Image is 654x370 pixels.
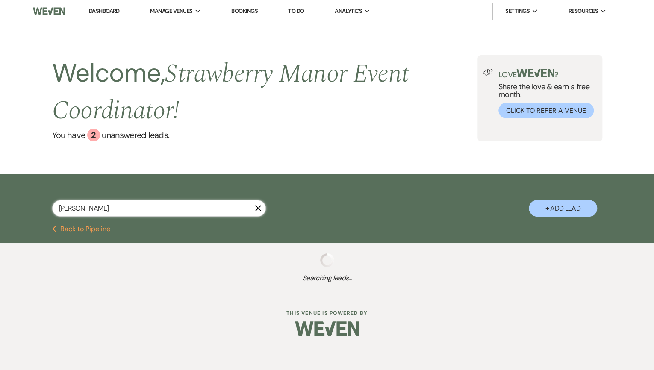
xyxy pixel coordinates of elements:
[493,69,597,118] div: Share the love & earn a free month.
[320,253,334,267] img: loading spinner
[483,69,493,76] img: loud-speaker-illustration.svg
[87,129,100,141] div: 2
[498,69,597,79] p: Love ?
[505,7,530,15] span: Settings
[335,7,362,15] span: Analytics
[52,200,266,217] input: Search by name, event date, email address or phone number
[516,69,554,77] img: weven-logo-green.svg
[52,54,409,130] span: Strawberry Manor Event Coordinator !
[288,7,304,15] a: To Do
[52,226,111,232] button: Back to Pipeline
[52,129,477,141] a: You have 2 unanswered leads.
[89,7,120,15] a: Dashboard
[529,200,597,217] button: + Add Lead
[33,273,622,283] span: Searching leads...
[52,55,477,129] h2: Welcome,
[498,103,594,118] button: Click to Refer a Venue
[568,7,598,15] span: Resources
[150,7,192,15] span: Manage Venues
[295,314,359,344] img: Weven Logo
[33,2,65,20] img: Weven Logo
[231,7,258,15] a: Bookings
